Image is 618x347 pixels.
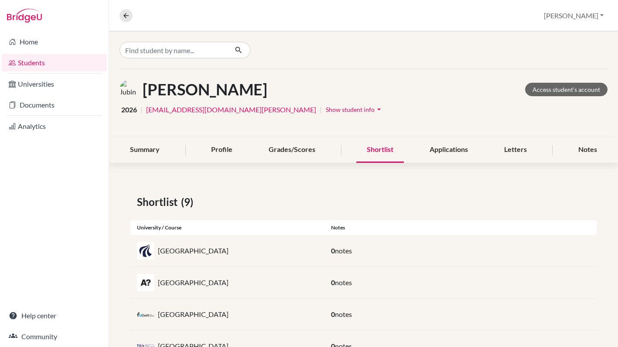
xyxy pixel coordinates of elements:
[2,96,107,114] a: Documents
[181,194,197,210] span: (9)
[130,224,324,232] div: University / Course
[137,274,154,291] img: fi_aal_v9ggys01.jpeg
[158,309,229,320] p: [GEOGRAPHIC_DATA]
[325,103,384,116] button: Show student infoarrow_drop_down
[331,278,335,286] span: 0
[258,137,326,163] div: Grades/Scores
[335,310,352,318] span: notes
[7,9,42,23] img: Bridge-U
[120,137,170,163] div: Summary
[335,278,352,286] span: notes
[2,33,107,51] a: Home
[331,310,335,318] span: 0
[120,80,139,99] img: Jubin Jeon's avatar
[540,7,608,24] button: [PERSON_NAME]
[158,277,229,288] p: [GEOGRAPHIC_DATA]
[121,104,137,115] span: 2026
[356,137,404,163] div: Shortlist
[2,118,107,135] a: Analytics
[335,246,352,255] span: notes
[140,104,143,115] span: |
[158,246,229,256] p: [GEOGRAPHIC_DATA]
[419,137,478,163] div: Applications
[137,242,154,259] img: dk_aau_fc_r9inu.png
[525,83,608,96] a: Access student's account
[137,194,181,210] span: Shortlist
[2,75,107,93] a: Universities
[137,311,154,318] img: nl_del_z3hjdhnm.png
[375,105,383,114] i: arrow_drop_down
[2,328,107,345] a: Community
[326,106,375,113] span: Show student info
[143,80,267,99] h1: [PERSON_NAME]
[201,137,243,163] div: Profile
[324,224,597,232] div: Notes
[120,42,228,58] input: Find student by name...
[146,104,316,115] a: [EMAIL_ADDRESS][DOMAIN_NAME][PERSON_NAME]
[331,246,335,255] span: 0
[494,137,537,163] div: Letters
[320,104,322,115] span: |
[2,307,107,324] a: Help center
[2,54,107,71] a: Students
[568,137,608,163] div: Notes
